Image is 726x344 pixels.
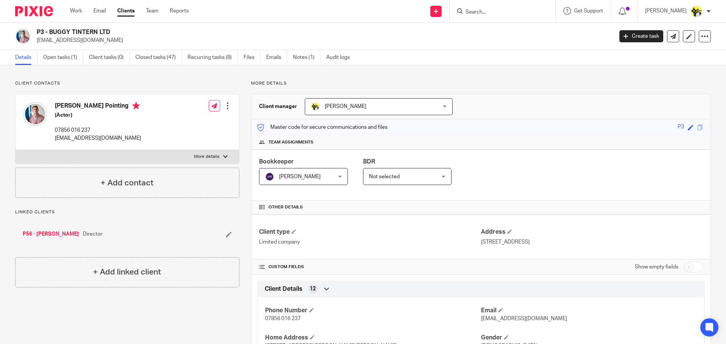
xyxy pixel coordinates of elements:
[279,174,321,179] span: [PERSON_NAME]
[70,7,82,15] a: Work
[645,7,687,15] p: [PERSON_NAME]
[55,102,141,111] h4: [PERSON_NAME] Pointing
[265,307,481,315] h4: Phone Number
[15,28,31,44] img: Jonathan%20Pointing.jpg
[251,80,711,86] p: More details
[259,159,294,165] span: Bookkeeper
[293,50,321,65] a: Notes (1)
[170,7,189,15] a: Reports
[635,263,678,271] label: Show empty fields
[259,228,481,236] h4: Client type
[43,50,83,65] a: Open tasks (1)
[15,80,239,86] p: Client contacts
[326,50,355,65] a: Audit logs
[259,264,481,270] h4: CUSTOM FIELDS
[266,50,287,65] a: Emails
[268,139,313,145] span: Team assignments
[37,28,494,36] h2: P3 - BUGGY TINTERN LTD
[574,8,603,14] span: Get Support
[194,154,219,160] p: More details
[15,209,239,215] p: Linked clients
[481,334,697,342] h4: Gender
[15,50,37,65] a: Details
[55,126,141,134] p: 07856 016 237
[93,266,161,278] h4: + Add linked client
[15,6,53,16] img: Pixie
[265,334,481,342] h4: Home Address
[244,50,261,65] a: Files
[23,230,79,238] a: P56 - [PERSON_NAME]
[259,238,481,246] p: Limited company
[325,104,366,109] span: [PERSON_NAME]
[83,230,102,238] span: Director
[481,238,703,246] p: [STREET_ADDRESS]
[310,285,316,293] span: 12
[188,50,238,65] a: Recurring tasks (8)
[311,102,320,111] img: Carine-Starbridge.jpg
[132,102,140,110] i: Primary
[55,111,141,119] h5: (Actor)
[690,5,703,17] img: Carine-Starbridge.jpg
[257,123,388,131] p: Master code for secure communications and files
[117,7,135,15] a: Clients
[37,37,608,44] p: [EMAIL_ADDRESS][DOMAIN_NAME]
[93,7,106,15] a: Email
[619,30,663,42] a: Create task
[678,123,684,132] div: P3
[101,177,154,189] h4: + Add contact
[265,285,302,293] span: Client Details
[265,316,301,321] span: 07856 016 237
[481,307,697,315] h4: Email
[259,103,297,110] h3: Client manager
[363,159,375,165] span: BDR
[481,228,703,236] h4: Address
[265,172,274,181] img: svg%3E
[268,204,303,210] span: Other details
[146,7,158,15] a: Team
[465,9,533,16] input: Search
[23,102,47,126] img: Jonathan%20Pointing.jpg
[135,50,182,65] a: Closed tasks (47)
[369,174,400,179] span: Not selected
[55,134,141,142] p: [EMAIL_ADDRESS][DOMAIN_NAME]
[89,50,130,65] a: Client tasks (0)
[481,316,567,321] span: [EMAIL_ADDRESS][DOMAIN_NAME]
